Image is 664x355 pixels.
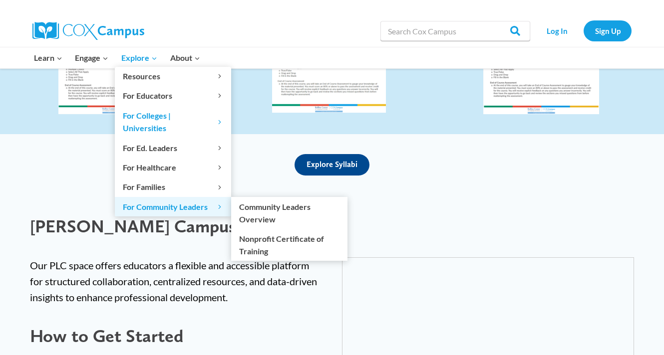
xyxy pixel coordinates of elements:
span: How to Get Started [30,325,184,347]
button: Child menu of Explore [115,47,164,68]
button: Child menu of For Healthcare [115,158,231,177]
button: Child menu of For Ed. Leaders [115,138,231,157]
nav: Secondary Navigation [535,20,632,41]
p: Our PLC space offers educators a flexible and accessible platform for structured collaboration, c... [30,257,322,305]
h2: [PERSON_NAME] Campus Groups [30,215,634,237]
span: Explore Syllabi [307,160,357,169]
a: Log In [535,20,579,41]
button: Child menu of Engage [69,47,115,68]
input: Search Cox Campus [380,21,530,41]
button: Child menu of Resources [115,67,231,86]
a: Explore Syllabi [295,154,369,176]
button: Child menu of About [164,47,207,68]
a: Nonprofit Certificate of Training [231,229,347,261]
button: Child menu of For Community Leaders [115,197,231,216]
button: Child menu of For Families [115,177,231,196]
button: Child menu of Learn [27,47,69,68]
button: Child menu of For Educators [115,86,231,105]
img: Cox Campus [32,22,144,40]
nav: Primary Navigation [27,47,206,68]
button: Child menu of For Colleges | Universities [115,106,231,138]
a: Community Leaders Overview [231,197,347,229]
a: Sign Up [584,20,632,41]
